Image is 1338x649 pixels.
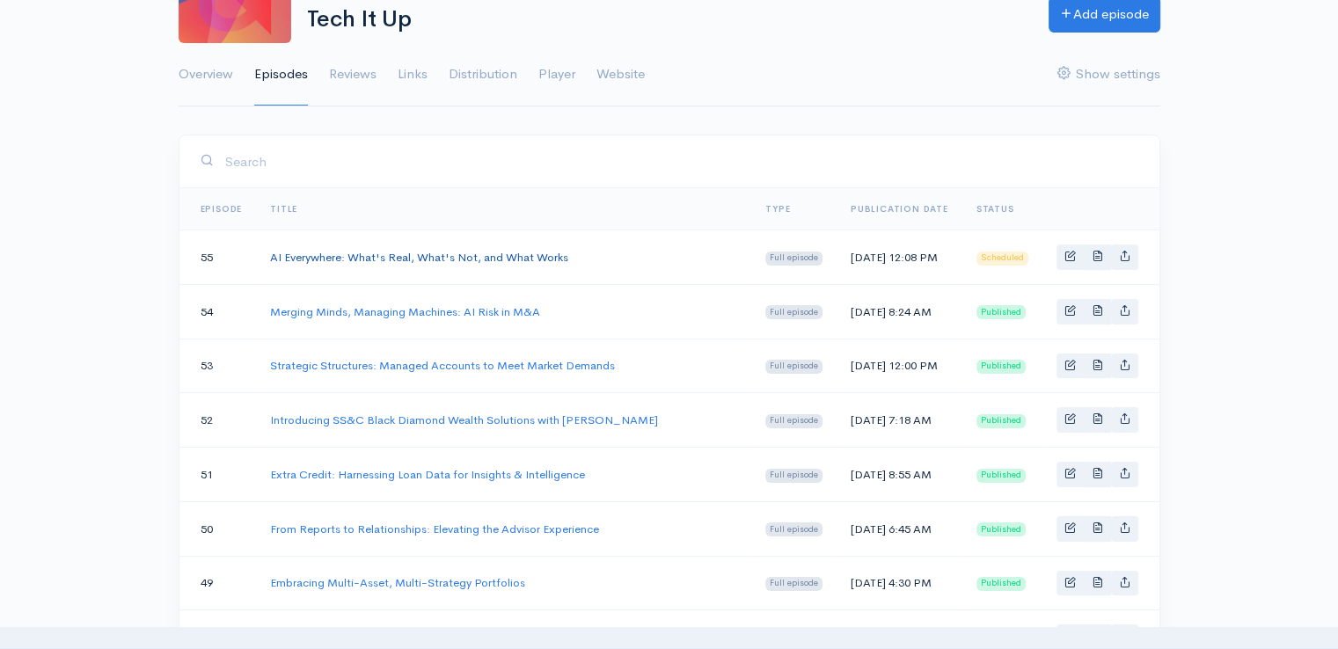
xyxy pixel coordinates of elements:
[837,393,962,448] td: [DATE] 7:18 AM
[837,448,962,502] td: [DATE] 8:55 AM
[765,469,823,483] span: Full episode
[179,43,233,106] a: Overview
[270,575,525,590] a: Embracing Multi-Asset, Multi-Strategy Portfolios
[976,522,1026,536] span: Published
[270,521,599,536] a: From Reports to Relationships: Elevating the Advisor Experience
[976,203,1014,215] span: Status
[224,143,1138,179] input: Search
[179,393,257,448] td: 52
[179,448,257,502] td: 51
[837,230,962,285] td: [DATE] 12:08 PM
[976,252,1028,266] span: Scheduled
[976,305,1026,319] span: Published
[398,43,428,106] a: Links
[270,203,297,215] a: Title
[449,43,517,106] a: Distribution
[1057,462,1138,487] div: Basic example
[270,467,585,482] a: Extra Credit: Harnessing Loan Data for Insights & Intelligence
[329,43,377,106] a: Reviews
[1057,299,1138,324] div: Basic example
[179,284,257,339] td: 54
[201,203,243,215] a: Episode
[765,577,823,591] span: Full episode
[765,252,823,266] span: Full episode
[1057,244,1138,270] div: Basic example
[179,556,257,610] td: 49
[851,203,948,215] a: Publication date
[765,203,790,215] a: Type
[179,339,257,393] td: 53
[254,43,308,106] a: Episodes
[976,469,1026,483] span: Published
[976,577,1026,591] span: Published
[976,414,1026,428] span: Published
[765,522,823,536] span: Full episode
[596,43,645,106] a: Website
[307,7,1027,33] h1: Tech It Up
[1057,516,1138,542] div: Basic example
[1057,43,1160,106] a: Show settings
[976,360,1026,374] span: Published
[837,501,962,556] td: [DATE] 6:45 AM
[270,412,658,427] a: Introducing SS&C Black Diamond Wealth Solutions with [PERSON_NAME]
[179,230,257,285] td: 55
[837,556,962,610] td: [DATE] 4:30 PM
[765,360,823,374] span: Full episode
[270,250,568,265] a: AI Everywhere: What's Real, What's Not, and What Works
[1057,407,1138,433] div: Basic example
[270,358,615,373] a: Strategic Structures: Managed Accounts to Meet Market Demands
[837,339,962,393] td: [DATE] 12:00 PM
[1057,571,1138,596] div: Basic example
[270,304,540,319] a: Merging Minds, Managing Machines: AI Risk in M&A
[538,43,575,106] a: Player
[179,501,257,556] td: 50
[765,414,823,428] span: Full episode
[765,305,823,319] span: Full episode
[1057,354,1138,379] div: Basic example
[837,284,962,339] td: [DATE] 8:24 AM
